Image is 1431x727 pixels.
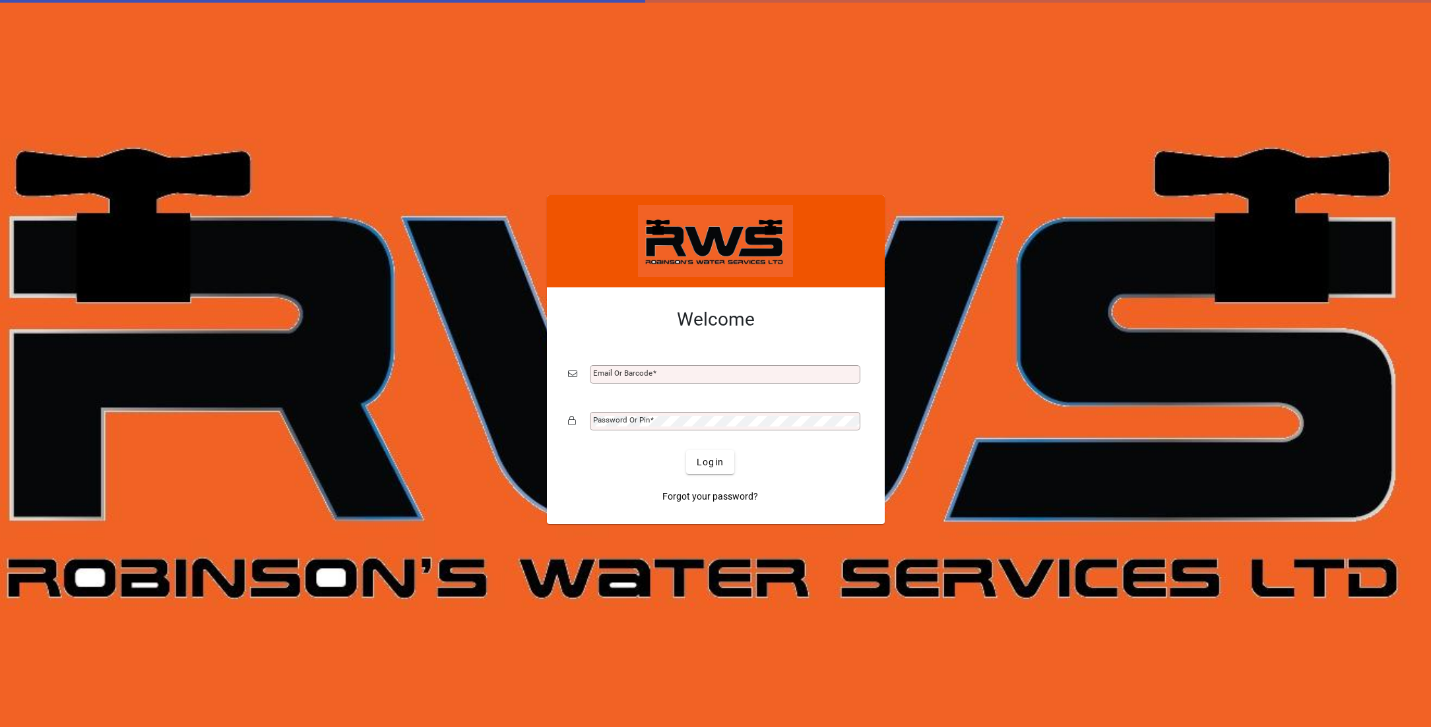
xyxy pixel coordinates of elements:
span: Forgot your password? [662,490,758,504]
h2: Welcome [568,308,864,331]
span: Login [697,455,724,469]
a: Forgot your password? [657,484,763,508]
button: Login [686,450,734,474]
mat-label: Email or Barcode [593,368,652,378]
mat-label: Password or Pin [593,415,650,424]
